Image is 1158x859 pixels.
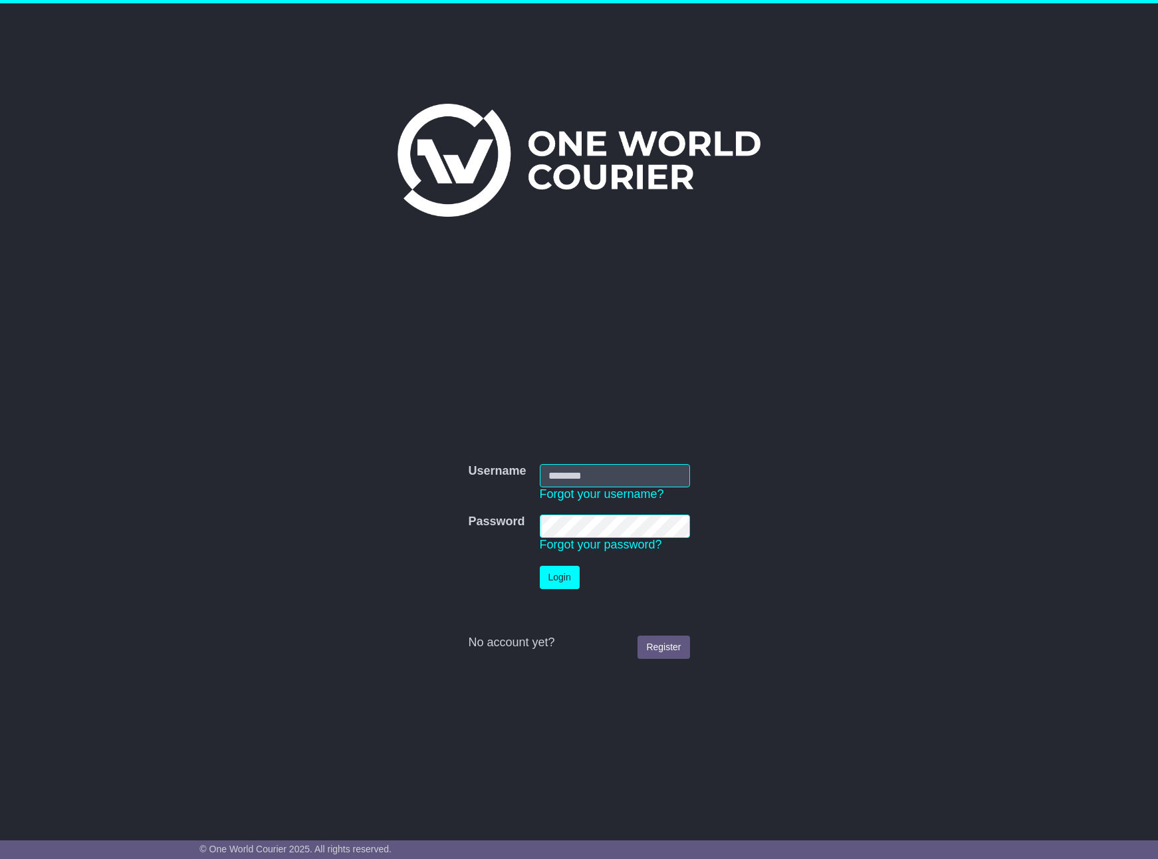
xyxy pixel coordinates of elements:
[199,844,392,854] span: © One World Courier 2025. All rights reserved.
[540,566,580,589] button: Login
[468,464,526,479] label: Username
[398,104,760,217] img: One World
[540,487,664,501] a: Forgot your username?
[637,636,689,659] a: Register
[540,538,662,551] a: Forgot your password?
[468,636,689,650] div: No account yet?
[468,515,524,529] label: Password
